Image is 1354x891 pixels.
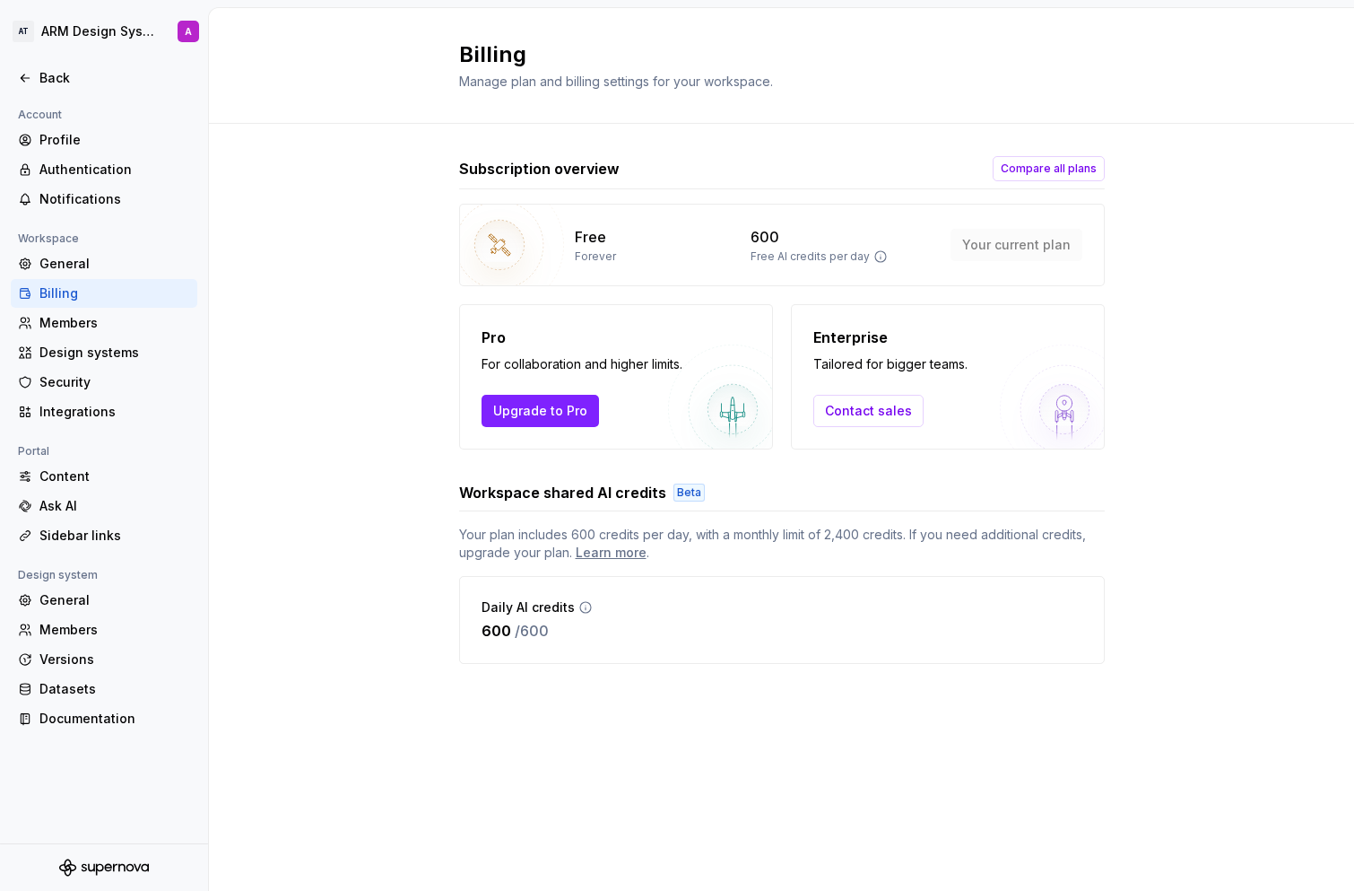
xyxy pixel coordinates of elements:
[39,314,190,332] div: Members
[11,249,197,278] a: General
[1001,162,1097,176] span: Compare all plans
[11,521,197,550] a: Sidebar links
[11,616,197,644] a: Members
[39,467,190,485] div: Content
[813,327,968,348] p: Enterprise
[39,69,190,87] div: Back
[39,591,190,609] div: General
[482,620,511,642] p: 600
[11,492,197,520] a: Ask AI
[11,228,86,249] div: Workspace
[11,397,197,426] a: Integrations
[11,704,197,733] a: Documentation
[493,402,587,420] span: Upgrade to Pro
[459,158,620,179] h3: Subscription overview
[13,21,34,42] div: AT
[39,190,190,208] div: Notifications
[59,859,149,877] svg: Supernova Logo
[185,24,192,39] div: A
[459,526,1105,562] span: Your plan includes 600 credits per day, with a monthly limit of 2,400 credits. If you need additi...
[11,462,197,491] a: Content
[813,395,924,427] a: Contact sales
[813,355,968,373] p: Tailored for bigger teams.
[4,12,204,51] button: ATARM Design SystemA
[459,482,666,503] h3: Workspace shared AI credits
[11,279,197,308] a: Billing
[459,40,1083,69] h2: Billing
[576,544,647,562] a: Learn more
[11,368,197,397] a: Security
[11,309,197,337] a: Members
[482,355,682,373] p: For collaboration and higher limits.
[673,484,705,502] div: Beta
[11,64,197,92] a: Back
[482,327,682,348] p: Pro
[11,338,197,367] a: Design systems
[825,402,912,420] span: Contact sales
[11,586,197,615] a: General
[11,126,197,154] a: Profile
[39,651,190,668] div: Versions
[11,185,197,214] a: Notifications
[11,675,197,703] a: Datasets
[993,156,1105,181] button: Compare all plans
[39,710,190,728] div: Documentation
[39,255,190,273] div: General
[39,680,190,698] div: Datasets
[39,527,190,545] div: Sidebar links
[515,620,549,642] p: / 600
[11,564,105,586] div: Design system
[482,395,599,427] button: Upgrade to Pro
[39,344,190,362] div: Design systems
[39,373,190,391] div: Security
[39,403,190,421] div: Integrations
[11,104,69,126] div: Account
[751,249,870,264] p: Free AI credits per day
[575,226,606,248] p: Free
[11,645,197,674] a: Versions
[39,161,190,179] div: Authentication
[39,131,190,149] div: Profile
[39,621,190,639] div: Members
[39,497,190,515] div: Ask AI
[41,22,156,40] div: ARM Design System
[11,155,197,184] a: Authentication
[575,249,616,264] p: Forever
[11,441,56,462] div: Portal
[39,284,190,302] div: Billing
[751,226,779,248] p: 600
[482,598,575,616] p: Daily AI credits
[459,74,773,89] span: Manage plan and billing settings for your workspace.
